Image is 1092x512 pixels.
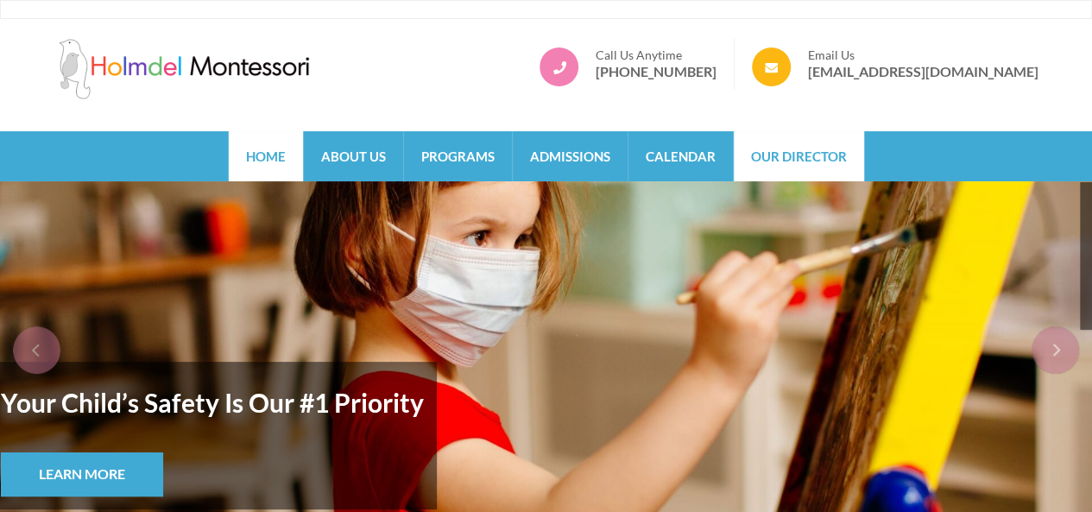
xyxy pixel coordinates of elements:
a: Admissions [513,131,628,181]
img: Holmdel Montessori School [54,39,313,99]
a: Learn More [1,452,163,496]
a: Our Director [734,131,864,181]
a: [EMAIL_ADDRESS][DOMAIN_NAME] [808,63,1038,80]
a: About Us [304,131,403,181]
span: Email Us [808,47,1038,63]
a: Programs [404,131,512,181]
span: Call Us Anytime [596,47,716,63]
a: Calendar [628,131,733,181]
a: [PHONE_NUMBER] [596,63,716,80]
div: next [1032,326,1079,374]
div: prev [13,326,60,374]
a: Home [229,131,303,181]
strong: Your Child’s Safety Is Our #1 Priority [1,375,424,430]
